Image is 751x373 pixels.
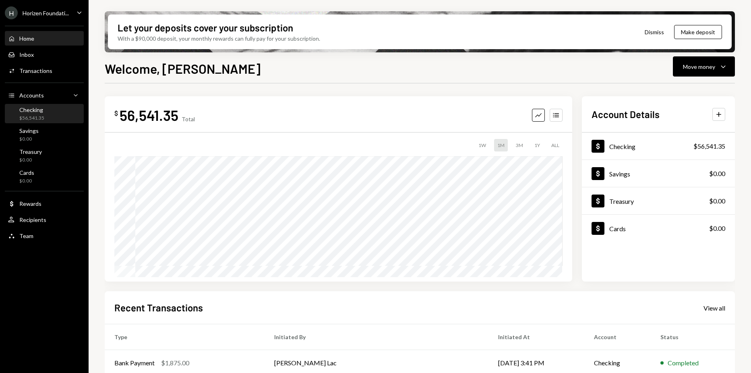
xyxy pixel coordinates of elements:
div: $0.00 [709,224,725,233]
div: Savings [19,127,39,134]
th: Type [105,324,265,350]
div: Treasury [19,148,42,155]
th: Status [651,324,735,350]
button: Dismiss [635,23,674,41]
div: Cards [609,225,626,232]
div: $56,541.35 [693,141,725,151]
a: Checking$56,541.35 [5,104,84,123]
a: Accounts [5,88,84,102]
div: Transactions [19,67,52,74]
a: Transactions [5,63,84,78]
div: Recipients [19,216,46,223]
a: Savings$0.00 [582,160,735,187]
div: $ [114,109,118,117]
div: $0.00 [19,178,34,184]
h2: Recent Transactions [114,301,203,314]
div: 1M [494,139,508,151]
div: With a $90,000 deposit, your monthly rewards can fully pay for your subscription. [118,34,320,43]
div: Treasury [609,197,634,205]
div: $0.00 [19,136,39,143]
div: Let your deposits cover your subscription [118,21,293,34]
div: Move money [683,62,715,71]
div: 56,541.35 [120,106,178,124]
div: Inbox [19,51,34,58]
div: Completed [668,358,699,368]
div: 3M [513,139,526,151]
th: Initiated By [265,324,488,350]
div: $0.00 [709,169,725,178]
th: Initiated At [488,324,584,350]
div: $0.00 [19,157,42,164]
a: Checking$56,541.35 [582,133,735,160]
a: Cards$0.00 [582,215,735,242]
div: Total [182,116,195,122]
div: Bank Payment [114,358,155,368]
div: Home [19,35,34,42]
a: Team [5,228,84,243]
a: Recipients [5,212,84,227]
a: Treasury$0.00 [5,146,84,165]
div: $1,875.00 [161,358,189,368]
h2: Account Details [592,108,660,121]
div: Accounts [19,92,44,99]
div: Savings [609,170,630,178]
div: Horizen Foundati... [23,10,69,17]
div: 1Y [531,139,543,151]
button: Make deposit [674,25,722,39]
div: Checking [609,143,635,150]
div: ALL [548,139,563,151]
div: H [5,6,18,19]
div: View all [703,304,725,312]
a: Savings$0.00 [5,125,84,144]
a: View all [703,303,725,312]
div: Checking [19,106,44,113]
a: Home [5,31,84,46]
div: 1W [475,139,489,151]
a: Inbox [5,47,84,62]
th: Account [584,324,651,350]
h1: Welcome, [PERSON_NAME] [105,60,261,77]
div: Team [19,232,33,239]
a: Treasury$0.00 [582,187,735,214]
div: Cards [19,169,34,176]
a: Cards$0.00 [5,167,84,186]
button: Move money [673,56,735,77]
div: $0.00 [709,196,725,206]
div: $56,541.35 [19,115,44,122]
a: Rewards [5,196,84,211]
div: Rewards [19,200,41,207]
